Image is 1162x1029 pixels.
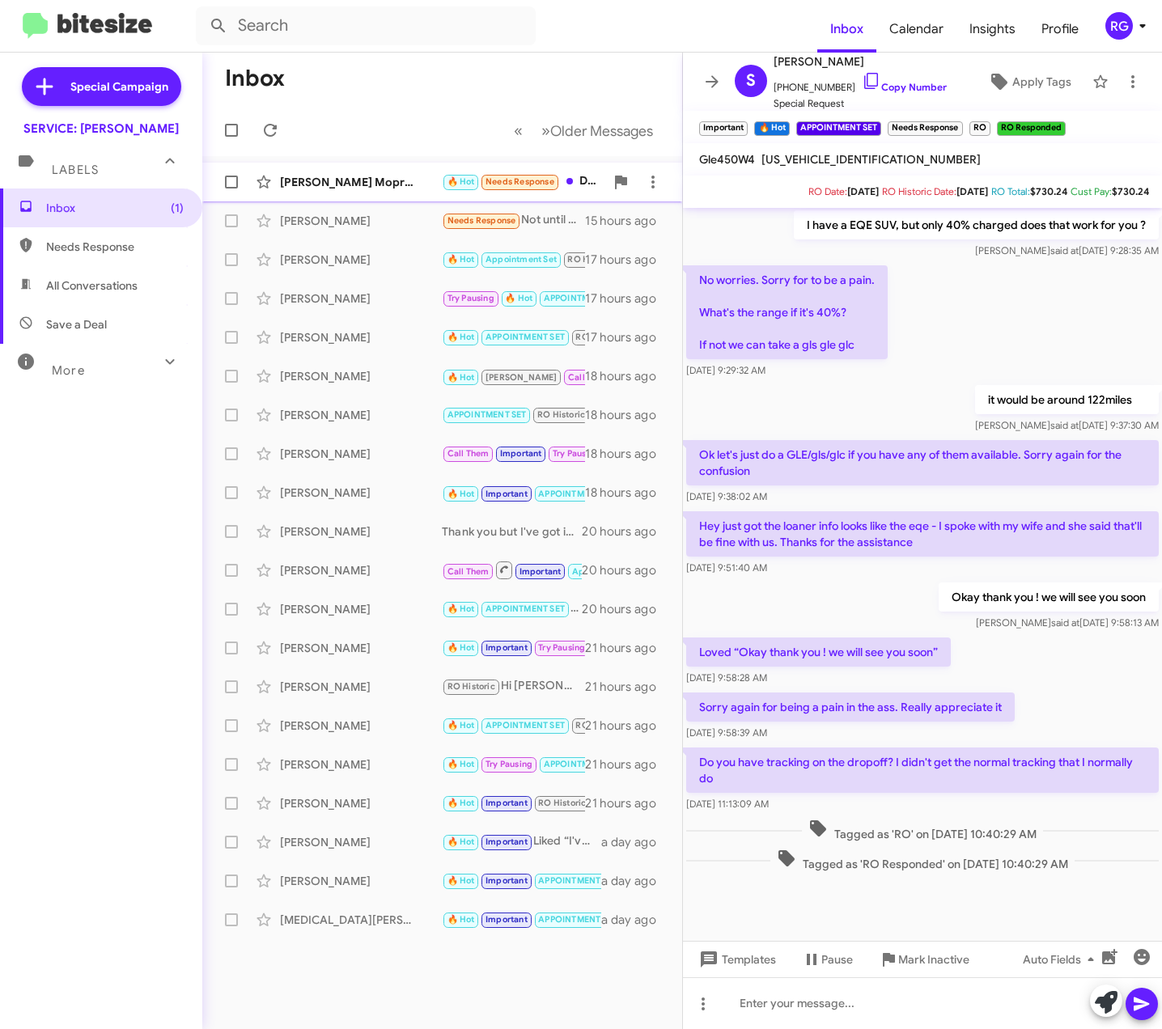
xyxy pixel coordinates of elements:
span: said at [1050,419,1079,431]
div: Thanks will do, have a nice day and thanks for the reminder [442,755,585,773]
div: Hi [PERSON_NAME]. Sign me up for Cabrilolet Service [442,871,601,890]
span: Needs Response [447,215,516,226]
button: Apply Tags [973,67,1084,96]
span: Appointment Set [486,254,557,265]
span: Templates [696,945,776,974]
button: Auto Fields [1010,945,1113,974]
div: 18 hours ago [585,485,669,501]
div: Inbound Call [442,482,585,502]
span: [PERSON_NAME] [774,52,947,71]
span: Important [486,798,528,808]
div: 20 hours ago [582,601,669,617]
div: [PERSON_NAME] [280,290,442,307]
span: Labels [52,163,99,177]
div: Thank you. [442,289,585,307]
span: Older Messages [550,122,653,140]
div: 21 hours ago [585,795,669,811]
div: 17 hours ago [585,252,669,268]
span: More [52,363,85,378]
span: APPOINTMENT SET [538,875,617,886]
a: Inbox [817,6,876,53]
span: Important [520,566,562,577]
div: Hi [PERSON_NAME], we have promo for B service for $699.00. Can I make an appointment for you ? [442,677,585,696]
span: 🔥 Hot [447,489,475,499]
div: [PERSON_NAME] [280,640,442,656]
span: Tagged as 'RO Responded' on [DATE] 10:40:29 AM [770,849,1075,872]
div: [MEDICAL_DATA][PERSON_NAME] [280,912,442,928]
div: 18 hours ago [585,407,669,423]
span: $730.24 [1030,185,1067,197]
button: RG [1092,12,1144,40]
div: [PERSON_NAME] [280,213,442,229]
div: Great! We'll see you at 9:00 AM. If you need anything else, feel free to ask! [442,599,582,618]
span: APPOINTMENT SET [544,759,623,769]
a: Profile [1028,6,1092,53]
span: 🔥 Hot [447,836,475,847]
span: Important [486,875,528,886]
div: Liked “I've scheduled your appointment for [DATE] 11 AM with a loaner reserved. Let me know if yo... [442,832,601,851]
div: 21 hours ago [585,679,669,695]
div: Hey [PERSON_NAME] - yes, [PERSON_NAME] is my cousin, small world. Looking forward to meeting you ... [442,560,582,580]
small: RO [969,121,990,136]
span: Save a Deal [46,316,107,332]
p: Okay thank you ! we will see you soon [939,582,1159,612]
a: Copy Number [862,81,947,93]
span: APPOINTMENT SET [486,720,565,730]
div: 18 hours ago [585,368,669,384]
div: [PERSON_NAME] [280,873,442,889]
div: [PERSON_NAME] [280,795,442,811]
span: RO Historic [537,409,585,420]
p: Ok let's just do a GLE/gls/glc if you have any of them available. Sorry again for the confusion [686,440,1159,485]
div: Thank you for letting me know! [442,328,585,346]
p: Hey just got the loaner info looks like the eqe - I spoke with my wife and she said that'll be fi... [686,511,1159,557]
span: RO Historic [575,332,623,342]
button: Templates [683,945,789,974]
span: Call Them [447,566,490,577]
span: Try Pausing [447,293,494,303]
span: Try Pausing [553,448,600,459]
span: APPOINTMENT SET [486,603,565,614]
span: [DATE] 9:58:39 AM [686,726,767,739]
span: 🔥 Hot [447,875,475,886]
div: [PERSON_NAME] [280,718,442,734]
span: Needs Response [46,239,184,255]
span: 🔥 Hot [447,914,475,925]
span: said at [1051,616,1079,629]
div: Great ! Thank you [442,716,585,735]
span: RO Historic [447,681,495,692]
div: a day ago [601,873,669,889]
p: Do you have tracking on the dropoff? I didn't get the normal tracking that I normally do [686,747,1159,793]
span: said at [1050,244,1079,256]
div: 21 hours ago [585,640,669,656]
div: 15 hours ago [585,213,669,229]
span: [DATE] 9:29:32 AM [686,364,765,376]
div: Great, see you then! [442,250,585,269]
small: RO Responded [997,121,1066,136]
span: Calendar [876,6,956,53]
span: Insights [956,6,1028,53]
span: 🔥 Hot [447,332,475,342]
span: [DATE] 11:13:09 AM [686,798,769,810]
span: » [541,121,550,141]
div: [PERSON_NAME] [280,329,442,345]
div: 20 hours ago [582,562,669,578]
span: [PERSON_NAME] [486,372,558,383]
span: Gle450W4 [699,152,755,167]
div: Do you have a comparable complementary vehicle for that day? If not, that [DATE] will not work fo... [442,172,604,191]
span: « [514,121,523,141]
small: Needs Response [888,121,962,136]
div: [PERSON_NAME] [280,368,442,384]
span: Tagged as 'RO' on [DATE] 10:40:29 AM [802,819,1043,842]
span: [DATE] [847,185,879,197]
span: Special Campaign [70,78,168,95]
div: Thanks! [442,794,585,812]
div: RG [1105,12,1133,40]
span: [PERSON_NAME] [DATE] 9:58:13 AM [976,616,1159,629]
span: Important [500,448,542,459]
span: APPOINTMENT SET [447,409,527,420]
small: APPOINTMENT SET [796,121,881,136]
h1: Inbox [225,66,285,91]
span: [DATE] 9:58:28 AM [686,671,767,684]
span: Try Pausing [486,759,532,769]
